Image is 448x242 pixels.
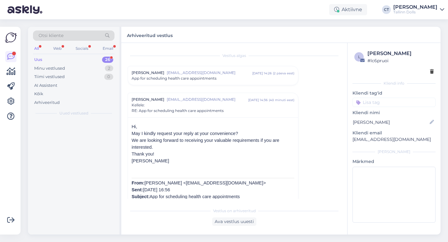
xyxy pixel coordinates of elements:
[33,44,40,53] div: All
[128,53,341,58] div: Vestlus algas
[39,32,63,39] span: Otsi kliente
[367,50,434,57] div: [PERSON_NAME]
[132,138,279,150] span: We are looking forward to receiving your valuable requirements if you are interested.
[213,208,256,214] span: Vestlus on arhiveeritud
[104,74,113,80] div: 0
[132,187,143,192] b: Sent:
[132,194,150,199] b: Subject:
[167,70,252,76] span: [EMAIL_ADDRESS][DOMAIN_NAME]
[74,44,90,53] div: Socials
[132,70,164,76] span: [PERSON_NAME]
[34,91,43,97] div: Kõik
[59,110,88,116] span: Uued vestlused
[393,5,444,15] a: [PERSON_NAME]Tallinn Dolls
[34,65,65,72] div: Minu vestlused
[352,81,436,86] div: Kliendi info
[5,32,17,44] img: Askly Logo
[132,158,169,163] span: [PERSON_NAME]
[132,124,137,129] span: Hi,
[127,30,173,39] label: Arhiveeritud vestlus
[252,71,272,76] div: [DATE] 14:26
[352,136,436,143] p: [EMAIL_ADDRESS][DOMAIN_NAME]
[393,5,437,10] div: [PERSON_NAME]
[132,108,224,114] span: RE: App for scheduling health care appointments
[34,82,57,89] div: AI Assistent
[353,119,428,126] input: Lisa nimi
[132,97,164,102] span: [PERSON_NAME]
[269,98,294,102] div: ( 40 minuti eest )
[34,57,42,63] div: Uus
[132,180,145,185] span: From:
[352,90,436,96] p: Kliendi tag'id
[352,130,436,136] p: Kliendi email
[367,57,434,64] div: # lc6pruoi
[167,97,248,102] span: [EMAIL_ADDRESS][DOMAIN_NAME]
[132,76,217,81] span: App for scheduling health care appointments
[329,4,367,15] div: Aktiivne
[382,5,391,14] div: CT
[34,100,60,106] div: Arhiveeritud
[352,158,436,165] p: Märkmed
[352,98,436,107] input: Lisa tag
[248,98,268,102] div: [DATE] 14:36
[132,131,238,136] span: May I kindly request your reply at your convenience?
[393,10,437,15] div: Tallinn Dolls
[352,149,436,155] div: [PERSON_NAME]
[132,180,266,199] span: [PERSON_NAME] <[EMAIL_ADDRESS][DOMAIN_NAME]> [DATE] 16:56 App for scheduling health care appointm...
[352,109,436,116] p: Kliendi nimi
[52,44,63,53] div: Web
[132,151,154,156] span: Thank you!
[34,74,65,80] div: Tiimi vestlused
[102,57,113,63] div: 26
[358,54,360,59] span: l
[273,71,294,76] div: ( 2 päeva eest )
[132,103,145,107] span: Kellele :
[101,44,114,53] div: Email
[212,217,256,226] div: Ava vestlus uuesti
[105,65,113,72] div: 2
